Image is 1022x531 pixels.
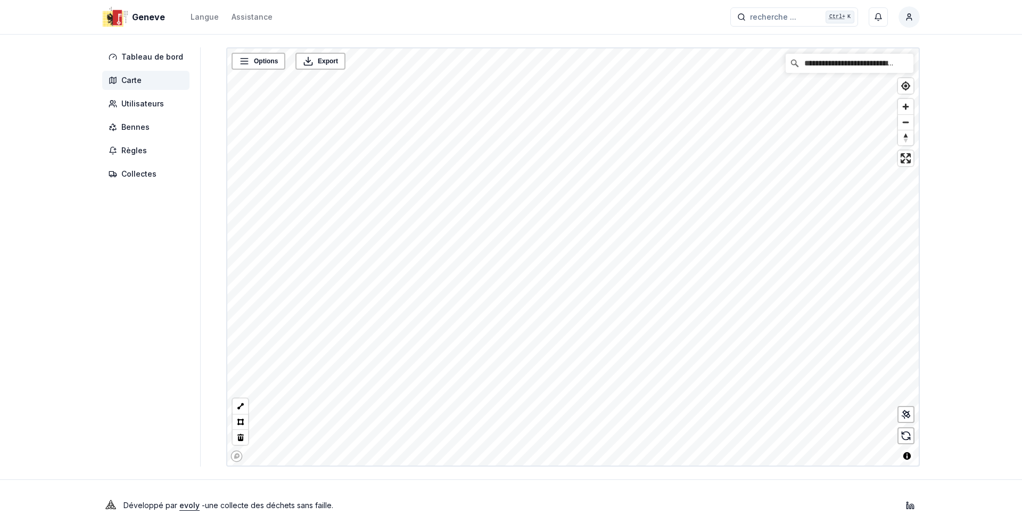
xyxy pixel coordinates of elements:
span: Zoom out [898,115,913,130]
span: Règles [121,145,147,156]
span: Tableau de bord [121,52,183,62]
a: Règles [102,141,194,160]
a: Geneve [102,11,169,23]
a: Carte [102,71,194,90]
button: Delete [233,429,248,445]
button: Zoom out [898,114,913,130]
button: Toggle attribution [901,450,913,462]
button: Enter fullscreen [898,151,913,166]
span: Geneve [132,11,165,23]
a: Utilisateurs [102,94,194,113]
span: Export [318,56,338,67]
a: Mapbox logo [230,450,243,462]
a: Bennes [102,118,194,137]
a: Assistance [232,11,273,23]
a: evoly [179,501,200,510]
button: Find my location [898,78,913,94]
a: Tableau de bord [102,47,194,67]
span: Bennes [121,122,150,132]
button: recherche ...Ctrl+K [730,7,858,27]
button: Reset bearing to north [898,130,913,145]
img: Geneve Logo [102,4,128,30]
span: Options [254,56,278,67]
button: Langue [191,11,219,23]
div: Langue [191,12,219,22]
p: Développé par - une collecte des déchets sans faille . [123,498,333,513]
span: recherche ... [750,12,796,22]
span: Collectes [121,169,156,179]
button: Zoom in [898,99,913,114]
input: Chercher [786,54,913,73]
a: Collectes [102,164,194,184]
canvas: Map [227,48,925,468]
img: Evoly Logo [102,497,119,514]
button: Polygon tool (p) [233,414,248,429]
span: Carte [121,75,142,86]
button: LineString tool (l) [233,399,248,414]
span: Utilisateurs [121,98,164,109]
